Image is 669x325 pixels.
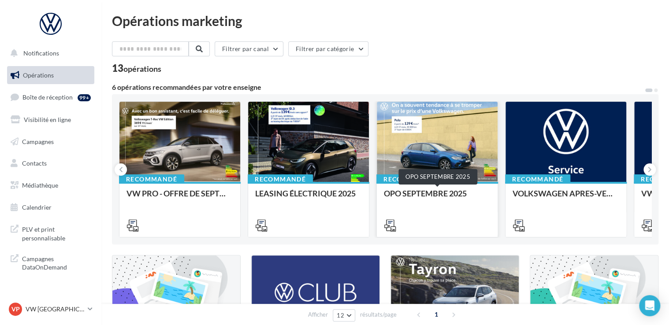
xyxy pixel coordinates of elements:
button: Filtrer par canal [215,41,283,56]
div: OPO SEPTEMBRE 2025 [384,189,491,207]
span: PLV et print personnalisable [22,223,91,242]
div: VOLKSWAGEN APRES-VENTE [513,189,619,207]
button: 12 [333,309,355,321]
div: Recommandé [248,174,313,184]
span: Contacts [22,159,47,167]
span: Médiathèque [22,181,58,189]
a: Calendrier [5,198,96,217]
a: Opérations [5,66,96,85]
div: OPO SEPTEMBRE 2025 [398,169,477,185]
a: Visibilité en ligne [5,111,96,129]
span: VP [11,305,20,314]
span: Visibilité en ligne [24,116,71,123]
div: 13 [112,63,161,73]
span: Campagnes DataOnDemand [22,253,91,272]
span: 12 [337,312,344,319]
div: Opérations marketing [112,14,658,27]
a: Campagnes DataOnDemand [5,249,96,275]
a: VP VW [GEOGRAPHIC_DATA] 13 [7,301,94,318]
span: Opérations [23,71,54,79]
button: Filtrer par catégorie [288,41,368,56]
span: Notifications [23,49,59,57]
div: Recommandé [119,174,184,184]
span: 1 [429,307,443,321]
button: Notifications [5,44,93,63]
div: VW PRO - OFFRE DE SEPTEMBRE 25 [126,189,233,207]
div: Recommandé [376,174,442,184]
a: Boîte de réception99+ [5,88,96,107]
span: Afficher [308,310,328,319]
a: Campagnes [5,133,96,151]
div: Open Intercom Messenger [639,295,660,316]
div: Recommandé [505,174,570,184]
div: 99+ [78,94,91,101]
span: Campagnes [22,137,54,145]
span: résultats/page [360,310,397,319]
p: VW [GEOGRAPHIC_DATA] 13 [26,305,84,314]
div: 6 opérations recommandées par votre enseigne [112,84,644,91]
div: LEASING ÉLECTRIQUE 2025 [255,189,362,207]
a: PLV et print personnalisable [5,220,96,246]
span: Boîte de réception [22,93,73,101]
span: Calendrier [22,203,52,211]
a: Médiathèque [5,176,96,195]
a: Contacts [5,154,96,173]
div: opérations [123,65,161,73]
